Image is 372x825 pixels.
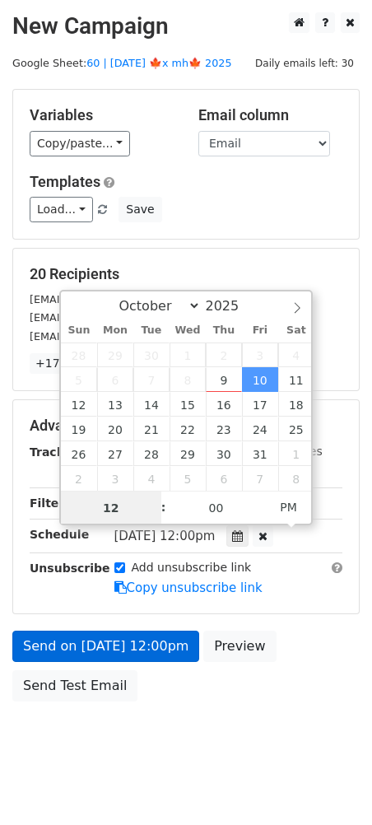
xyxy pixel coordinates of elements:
span: Wed [170,325,206,336]
span: October 14, 2025 [133,392,170,417]
span: November 7, 2025 [242,466,278,491]
span: October 11, 2025 [278,367,314,392]
a: Templates [30,173,100,190]
span: Click to toggle [266,491,311,524]
span: October 18, 2025 [278,392,314,417]
span: October 5, 2025 [61,367,97,392]
span: October 2, 2025 [206,343,242,367]
a: Daily emails left: 30 [249,57,360,69]
span: November 3, 2025 [97,466,133,491]
a: +17 more [30,353,99,374]
span: Sun [61,325,97,336]
span: : [161,491,166,524]
h2: New Campaign [12,12,360,40]
span: October 8, 2025 [170,367,206,392]
span: November 6, 2025 [206,466,242,491]
span: November 8, 2025 [278,466,314,491]
span: October 17, 2025 [242,392,278,417]
span: October 31, 2025 [242,441,278,466]
span: Daily emails left: 30 [249,54,360,72]
span: [DATE] 12:00pm [114,529,216,543]
label: UTM Codes [258,443,322,460]
span: October 25, 2025 [278,417,314,441]
span: September 29, 2025 [97,343,133,367]
span: October 22, 2025 [170,417,206,441]
span: October 29, 2025 [170,441,206,466]
span: October 3, 2025 [242,343,278,367]
span: October 15, 2025 [170,392,206,417]
strong: Schedule [30,528,89,541]
a: Copy/paste... [30,131,130,156]
iframe: Chat Widget [290,746,372,825]
h5: 20 Recipients [30,265,342,283]
span: November 5, 2025 [170,466,206,491]
small: Google Sheet: [12,57,232,69]
span: November 1, 2025 [278,441,314,466]
a: Copy unsubscribe link [114,580,263,595]
input: Hour [61,492,161,524]
span: October 21, 2025 [133,417,170,441]
span: October 27, 2025 [97,441,133,466]
span: November 2, 2025 [61,466,97,491]
span: October 4, 2025 [278,343,314,367]
span: October 7, 2025 [133,367,170,392]
span: October 6, 2025 [97,367,133,392]
a: 60 | [DATE] 🍁x mh🍁 2025 [86,57,231,69]
span: Mon [97,325,133,336]
small: [EMAIL_ADDRESS][DOMAIN_NAME] [30,311,213,324]
button: Save [119,197,161,222]
span: Thu [206,325,242,336]
span: September 28, 2025 [61,343,97,367]
a: Send Test Email [12,670,137,701]
a: Send on [DATE] 12:00pm [12,631,199,662]
span: October 9, 2025 [206,367,242,392]
small: [EMAIL_ADDRESS][DOMAIN_NAME] [30,330,213,343]
span: October 13, 2025 [97,392,133,417]
input: Minute [166,492,267,524]
span: October 10, 2025 [242,367,278,392]
span: Sat [278,325,314,336]
span: October 30, 2025 [206,441,242,466]
span: October 12, 2025 [61,392,97,417]
h5: Variables [30,106,174,124]
span: October 23, 2025 [206,417,242,441]
h5: Advanced [30,417,342,435]
strong: Filters [30,496,72,510]
span: October 19, 2025 [61,417,97,441]
label: Add unsubscribe link [132,559,252,576]
span: October 20, 2025 [97,417,133,441]
span: Fri [242,325,278,336]
span: September 30, 2025 [133,343,170,367]
span: October 16, 2025 [206,392,242,417]
h5: Email column [198,106,342,124]
span: October 26, 2025 [61,441,97,466]
span: October 24, 2025 [242,417,278,441]
small: [EMAIL_ADDRESS][DOMAIN_NAME] [30,293,213,305]
strong: Unsubscribe [30,562,110,575]
strong: Tracking [30,445,85,459]
a: Load... [30,197,93,222]
input: Year [201,298,260,314]
span: Tue [133,325,170,336]
span: October 1, 2025 [170,343,206,367]
span: November 4, 2025 [133,466,170,491]
a: Preview [203,631,276,662]
span: October 28, 2025 [133,441,170,466]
